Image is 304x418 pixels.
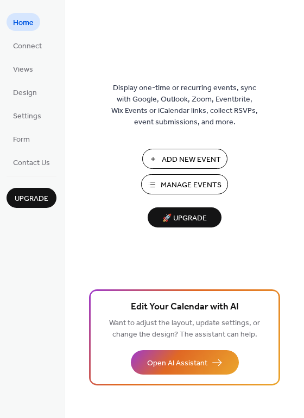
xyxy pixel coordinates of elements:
[154,211,215,226] span: 🚀 Upgrade
[13,134,30,145] span: Form
[7,130,36,148] a: Form
[13,41,42,52] span: Connect
[7,13,40,31] a: Home
[141,174,228,194] button: Manage Events
[131,300,239,315] span: Edit Your Calendar with AI
[13,87,37,99] span: Design
[162,154,221,166] span: Add New Event
[7,188,56,208] button: Upgrade
[7,106,48,124] a: Settings
[7,36,48,54] a: Connect
[7,60,40,78] a: Views
[147,358,207,369] span: Open AI Assistant
[161,180,221,191] span: Manage Events
[13,17,34,29] span: Home
[13,157,50,169] span: Contact Us
[15,193,48,205] span: Upgrade
[148,207,221,227] button: 🚀 Upgrade
[7,153,56,171] a: Contact Us
[131,350,239,375] button: Open AI Assistant
[142,149,227,169] button: Add New Event
[13,64,33,75] span: Views
[111,83,258,128] span: Display one-time or recurring events, sync with Google, Outlook, Zoom, Eventbrite, Wix Events or ...
[13,111,41,122] span: Settings
[7,83,43,101] a: Design
[109,316,260,342] span: Want to adjust the layout, update settings, or change the design? The assistant can help.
